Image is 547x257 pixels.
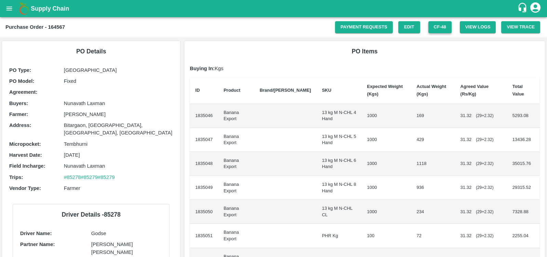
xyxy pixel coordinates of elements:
[461,233,472,238] span: 31.32
[190,200,218,224] td: 1835050
[9,152,42,158] b: Harvest Date :
[218,104,254,128] td: Banana Export
[461,113,472,118] span: 31.32
[461,185,472,190] span: 31.32
[190,47,539,56] h6: PO Items
[507,152,539,176] td: 35015.76
[362,152,411,176] td: 1000
[417,84,446,97] b: Actual Weight (Kgs)
[9,175,23,180] b: Trips :
[461,84,489,97] b: Agreed Value (Rs/Kg)
[411,128,455,152] td: 429
[317,200,362,224] td: 13 kg M N-CHL CL
[9,163,45,169] b: Field Incharge :
[195,88,200,93] b: ID
[507,128,539,152] td: 13436.28
[322,88,331,93] b: SKU
[190,176,218,200] td: 1835049
[64,184,173,192] p: Farmer
[259,88,311,93] b: Brand/[PERSON_NAME]
[64,121,173,137] p: Bitargaon, [GEOGRAPHIC_DATA], [GEOGRAPHIC_DATA], [GEOGRAPHIC_DATA]
[218,224,254,248] td: Banana Export
[64,151,173,159] p: [DATE]
[317,152,362,176] td: 13 kg M N-CHL 6 Hand
[461,161,472,166] span: 31.32
[411,224,455,248] td: 72
[8,47,175,56] h6: PO Details
[224,88,240,93] b: Product
[9,67,31,73] b: PO Type :
[218,128,254,152] td: Banana Export
[461,209,472,214] span: 31.32
[91,241,162,256] p: [PERSON_NAME] [PERSON_NAME]
[362,200,411,224] td: 1000
[476,185,494,190] span: ( 29 + 2.32 )
[9,123,31,128] b: Address :
[218,176,254,200] td: Banana Export
[362,176,411,200] td: 1000
[190,128,218,152] td: 1835047
[411,176,455,200] td: 936
[476,137,494,142] span: ( 29 + 2.32 )
[411,104,455,128] td: 169
[317,176,362,200] td: 13 kg M N-CHL 8 Hand
[190,65,539,72] p: Kgs
[507,224,539,248] td: 2255.04
[9,112,28,117] b: Farmer :
[317,104,362,128] td: 13 kg M N-CHL 4 Hand
[428,21,452,33] button: CF-48
[64,162,173,170] p: Nunavath Laxman
[398,21,420,33] a: Edit
[190,224,218,248] td: 1835051
[335,21,393,33] a: Payment Requests
[64,175,81,180] a: #85278
[507,104,539,128] td: 5293.08
[476,233,494,238] span: ( 29 + 2.32 )
[476,113,494,118] span: ( 29 + 2.32 )
[64,66,173,74] p: [GEOGRAPHIC_DATA]
[9,141,41,147] b: Micropocket :
[218,152,254,176] td: Banana Export
[317,224,362,248] td: PHR Kg
[91,230,162,237] p: Godse
[218,200,254,224] td: Banana Export
[5,24,65,30] b: Purchase Order - 164567
[31,5,69,12] b: Supply Chain
[81,175,98,180] a: #85279
[517,2,529,15] div: customer-support
[190,104,218,128] td: 1835046
[190,152,218,176] td: 1835048
[64,111,173,118] p: [PERSON_NAME]
[18,210,164,219] h6: Driver Details - 85278
[501,21,540,33] button: View Trace
[460,21,496,33] button: View Logs
[9,78,34,84] b: PO Model :
[362,104,411,128] td: 1000
[98,175,115,180] a: #85279
[9,101,28,106] b: Buyers :
[411,200,455,224] td: 234
[362,128,411,152] td: 1000
[367,84,403,97] b: Expected Weight (Kgs)
[461,137,472,142] span: 31.32
[317,128,362,152] td: 13 kg M N-CHL 5 Hand
[1,1,17,16] button: open drawer
[9,185,41,191] b: Vendor Type :
[64,100,173,107] p: Nunavath Laxman
[362,224,411,248] td: 100
[507,200,539,224] td: 7328.88
[476,209,494,214] span: ( 29 + 2.32 )
[20,242,55,247] b: Partner Name:
[512,84,524,97] b: Total Value
[190,66,215,71] b: Buying In:
[64,77,173,85] p: Fixed
[17,2,31,15] img: logo
[64,140,173,148] p: Tembhurni
[9,89,37,95] b: Agreement:
[31,4,517,13] a: Supply Chain
[529,1,542,16] div: account of current user
[476,161,494,166] span: ( 29 + 2.32 )
[507,176,539,200] td: 29315.52
[411,152,455,176] td: 1118
[20,231,52,236] b: Driver Name:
